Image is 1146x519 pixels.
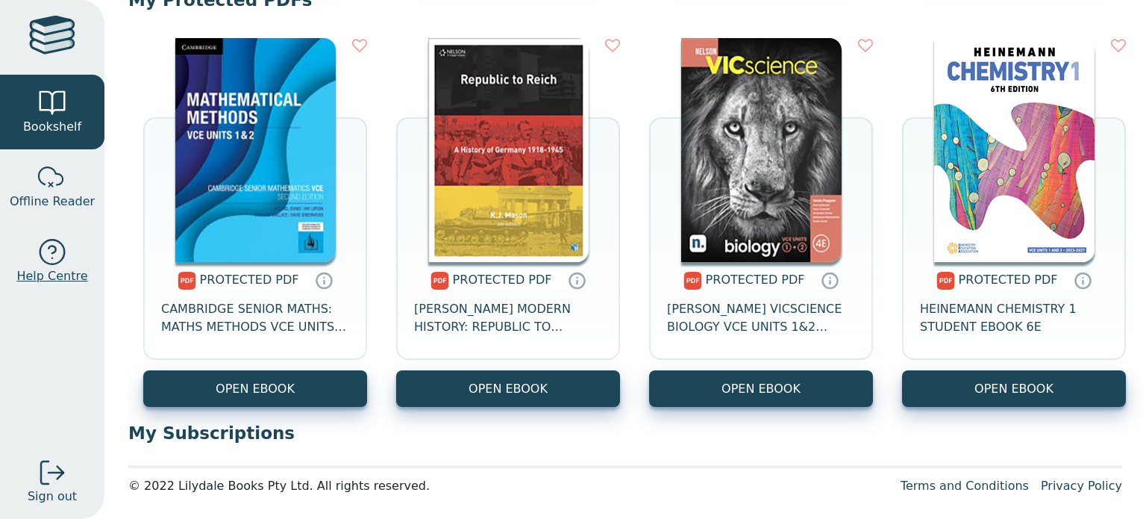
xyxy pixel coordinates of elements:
span: Help Centre [16,267,87,285]
a: OPEN EBOOK [143,370,367,407]
img: pdf.svg [936,272,955,290]
a: OPEN EBOOK [902,370,1126,407]
img: pdf.svg [178,272,196,290]
img: 4645a54c-9da3-45a2-8ab3-340f652f9644.jpg [681,38,842,262]
span: [PERSON_NAME] VICSCIENCE BIOLOGY VCE UNITS 1&2 STUDENT BOOK BUNDLE 4E [667,300,855,336]
a: Terms and Conditions [901,479,1029,493]
span: [PERSON_NAME] MODERN HISTORY: REPUBLIC TO [PERSON_NAME]: A HISTORY OF GERMANY 4E [414,300,602,336]
a: Protected PDFs cannot be printed, copied or shared. They can be accessed online through Education... [568,271,586,289]
img: 6291a885-a9a2-4028-9f48-02f160d570f0.jpg [175,38,336,262]
a: Privacy Policy [1041,479,1122,493]
img: 21b408fe-f6aa-46f2-9e07-b3180abdf2fd.png [934,38,1095,262]
a: Protected PDFs cannot be printed, copied or shared. They can be accessed online through Education... [1074,271,1092,289]
span: PROTECTED PDF [706,273,805,287]
span: Offline Reader [10,193,95,211]
a: OPEN EBOOK [649,370,873,407]
span: PROTECTED PDF [200,273,299,287]
p: My Subscriptions [128,422,1122,444]
a: OPEN EBOOK [396,370,620,407]
span: PROTECTED PDF [959,273,1058,287]
span: Bookshelf [23,118,81,136]
img: a89f8c53-684b-48a0-b037-7090eefed8bb.jpg [428,38,589,262]
div: © 2022 Lilydale Books Pty Ltd. All rights reserved. [128,477,889,495]
span: HEINEMANN CHEMISTRY 1 STUDENT EBOOK 6E [920,300,1108,336]
a: Protected PDFs cannot be printed, copied or shared. They can be accessed online through Education... [821,271,839,289]
span: CAMBRIDGE SENIOR MATHS: MATHS METHODS VCE UNITS 1&2 [161,300,349,336]
img: pdf.svg [430,272,449,290]
img: pdf.svg [683,272,702,290]
span: Sign out [28,488,77,506]
span: PROTECTED PDF [453,273,552,287]
a: Protected PDFs cannot be printed, copied or shared. They can be accessed online through Education... [315,271,333,289]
